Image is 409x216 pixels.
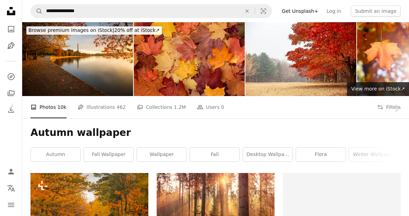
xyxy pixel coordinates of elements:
a: Explore [4,70,18,84]
a: fall wallpaper [84,148,133,162]
a: flora [296,148,346,162]
a: forest heat by sunbeam [157,209,275,215]
a: Log in [322,6,345,17]
span: 0 [221,103,224,111]
div: 20% off at iStock ↗ [26,26,162,35]
button: Visual search [255,5,272,18]
button: Language [4,181,18,195]
a: winter wallpaper [349,148,399,162]
span: 462 [116,103,126,111]
button: Filters [377,96,401,118]
button: Submit an image [351,6,401,17]
span: 1.2M [174,103,186,111]
img: Washington DC in the fall [22,22,133,96]
a: wallpaper [137,148,186,162]
form: Find visuals sitewide [31,4,272,18]
a: an empty road surrounded by trees with yellow leaves [31,209,148,215]
a: Next [385,75,409,141]
a: fall [190,148,240,162]
a: Get Unsplash+ [278,6,322,17]
a: Users 0 [197,96,224,118]
h1: Autumn wallpaper [31,127,401,139]
img: autumn scenery [245,22,356,96]
a: Browse premium images on iStock|20% off at iStock↗ [22,22,166,39]
a: Illustrations 462 [78,96,126,118]
img: maple autumn leaves [134,22,245,96]
a: Illustrations [4,39,18,53]
button: Search Unsplash [31,5,43,18]
span: View more on iStock ↗ [351,86,405,92]
span: Browse premium images on iStock | [28,27,114,33]
a: View more on iStock↗ [347,82,409,96]
button: Menu [4,198,18,212]
button: Clear [240,5,255,18]
a: Collections 1.2M [137,96,186,118]
a: Photos [4,22,18,36]
a: desktop wallpaper [243,148,293,162]
a: autumn [31,148,80,162]
a: Log in / Sign up [4,165,18,179]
